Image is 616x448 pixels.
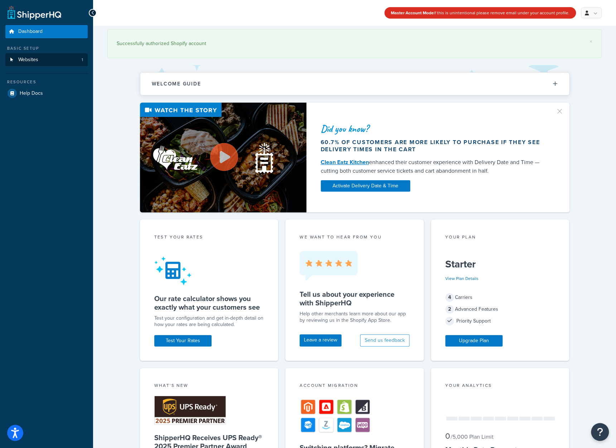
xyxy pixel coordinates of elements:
div: What's New [154,382,264,390]
a: View Plan Details [445,275,479,282]
a: Clean Eatz Kitchen [321,158,369,166]
a: Websites1 [5,53,88,67]
div: Test your configuration and get in-depth detail on how your rates are being calculated. [154,315,264,328]
img: Video thumbnail [140,103,306,212]
span: Help Docs [20,90,43,97]
a: Dashboard [5,25,88,38]
div: Your Plan [445,234,555,242]
span: Dashboard [18,29,43,35]
div: Carriers [445,292,555,302]
h5: Our rate calculator shows you exactly what your customers see [154,294,264,311]
p: we want to hear from you [300,234,409,240]
a: Test Your Rates [154,335,212,346]
button: Open Resource Center [591,423,609,441]
strong: Master Account Mode [391,10,434,16]
span: 2 [445,305,454,314]
a: Upgrade Plan [445,335,503,346]
div: 60.7% of customers are more likely to purchase if they see delivery times in the cart [321,139,547,153]
div: Test your rates [154,234,264,242]
a: × [590,39,592,44]
a: Activate Delivery Date & Time [321,180,410,192]
div: Successfully authorized Shopify account [117,39,592,49]
button: Send us feedback [360,334,409,346]
div: Did you know? [321,124,547,134]
h2: Welcome Guide [152,81,201,87]
div: Priority Support [445,316,555,326]
span: 0 [445,430,450,442]
small: / 5,000 Plan Limit [451,433,494,441]
li: Websites [5,53,88,67]
div: Advanced Features [445,304,555,314]
button: Welcome Guide [140,73,569,95]
span: Websites [18,57,38,63]
div: Basic Setup [5,45,88,51]
a: Leave a review [300,334,341,346]
h5: Starter [445,259,555,270]
div: Your Analytics [445,382,555,390]
div: If this is unintentional please remove email under your account profile. [384,7,576,19]
a: Help Docs [5,87,88,100]
div: enhanced their customer experience with Delivery Date and Time — cutting both customer service ti... [321,158,547,175]
p: Help other merchants learn more about our app by reviewing us in the Shopify App Store. [300,311,409,324]
div: Account Migration [300,382,409,390]
span: 1 [82,57,83,63]
span: 4 [445,293,454,302]
div: Resources [5,79,88,85]
h5: Tell us about your experience with ShipperHQ [300,290,409,307]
